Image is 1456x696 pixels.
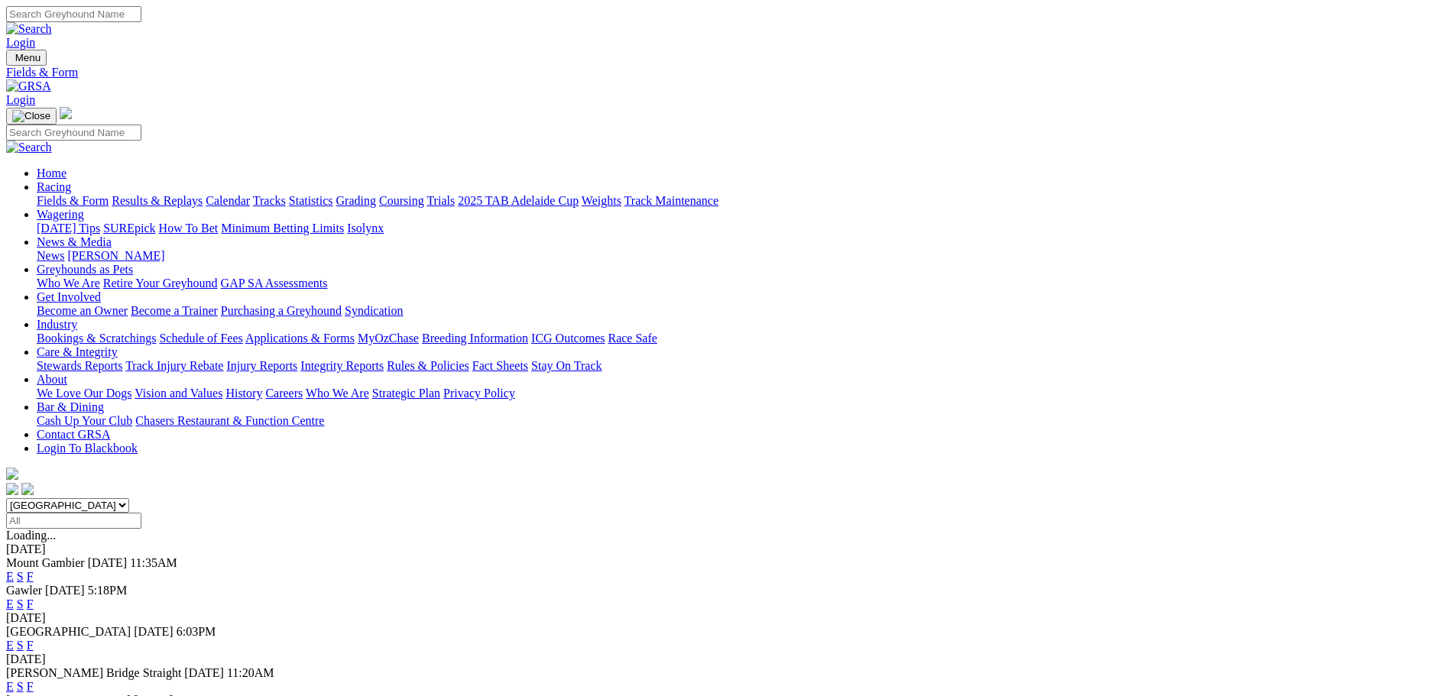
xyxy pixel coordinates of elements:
a: Privacy Policy [443,387,515,400]
a: Fields & Form [37,194,109,207]
div: News & Media [37,249,1450,263]
a: Become a Trainer [131,304,218,317]
img: twitter.svg [21,483,34,495]
a: Wagering [37,208,84,221]
a: E [6,639,14,652]
a: E [6,597,14,610]
a: S [17,570,24,583]
a: Login [6,36,35,49]
a: [DATE] Tips [37,222,100,235]
a: Track Maintenance [624,194,718,207]
a: Care & Integrity [37,345,118,358]
input: Search [6,125,141,141]
a: Coursing [379,194,424,207]
a: History [225,387,262,400]
input: Select date [6,513,141,529]
a: Stay On Track [531,359,602,372]
a: News [37,249,64,262]
a: Calendar [206,194,250,207]
a: Race Safe [608,332,657,345]
a: Integrity Reports [300,359,384,372]
div: About [37,387,1450,400]
a: Schedule of Fees [159,332,242,345]
a: ICG Outcomes [531,332,605,345]
a: Vision and Values [135,387,222,400]
img: Close [12,110,50,122]
span: [DATE] [184,666,224,679]
a: Applications & Forms [245,332,355,345]
a: Track Injury Rebate [125,359,223,372]
a: Contact GRSA [37,428,110,441]
a: Isolynx [347,222,384,235]
button: Toggle navigation [6,108,57,125]
a: Statistics [289,194,333,207]
button: Toggle navigation [6,50,47,66]
a: S [17,639,24,652]
span: Gawler [6,584,42,597]
a: Trials [426,194,455,207]
span: [GEOGRAPHIC_DATA] [6,625,131,638]
a: Purchasing a Greyhound [221,304,342,317]
a: Become an Owner [37,304,128,317]
a: F [27,570,34,583]
a: Grading [336,194,376,207]
a: Minimum Betting Limits [221,222,344,235]
span: [DATE] [88,556,128,569]
a: S [17,680,24,693]
a: Injury Reports [226,359,297,372]
a: [PERSON_NAME] [67,249,164,262]
span: [PERSON_NAME] Bridge Straight [6,666,181,679]
div: Bar & Dining [37,414,1450,428]
a: S [17,597,24,610]
a: Rules & Policies [387,359,469,372]
a: E [6,570,14,583]
div: [DATE] [6,542,1450,556]
a: Syndication [345,304,403,317]
div: Greyhounds as Pets [37,277,1450,290]
a: Who We Are [37,277,100,290]
img: Search [6,22,52,36]
input: Search [6,6,141,22]
a: F [27,680,34,693]
a: Careers [265,387,303,400]
div: Get Involved [37,304,1450,318]
a: Tracks [253,194,286,207]
img: facebook.svg [6,483,18,495]
a: E [6,680,14,693]
span: 11:20AM [227,666,274,679]
a: Who We Are [306,387,369,400]
a: Login To Blackbook [37,442,138,455]
a: Retire Your Greyhound [103,277,218,290]
a: F [27,597,34,610]
a: 2025 TAB Adelaide Cup [458,194,579,207]
div: Care & Integrity [37,359,1450,373]
div: [DATE] [6,652,1450,666]
img: Search [6,141,52,154]
img: GRSA [6,79,51,93]
a: Racing [37,180,71,193]
a: Fields & Form [6,66,1450,79]
span: Menu [15,52,41,63]
a: Bookings & Scratchings [37,332,156,345]
a: About [37,373,67,386]
div: Racing [37,194,1450,208]
a: Bar & Dining [37,400,104,413]
div: [DATE] [6,611,1450,625]
a: Breeding Information [422,332,528,345]
a: News & Media [37,235,112,248]
div: Industry [37,332,1450,345]
a: GAP SA Assessments [221,277,328,290]
a: Industry [37,318,77,331]
a: Strategic Plan [372,387,440,400]
a: We Love Our Dogs [37,387,131,400]
a: Weights [582,194,621,207]
span: 5:18PM [88,584,128,597]
a: Login [6,93,35,106]
span: Mount Gambier [6,556,85,569]
a: Greyhounds as Pets [37,263,133,276]
a: F [27,639,34,652]
img: logo-grsa-white.png [60,107,72,119]
a: Home [37,167,66,180]
a: Chasers Restaurant & Function Centre [135,414,324,427]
